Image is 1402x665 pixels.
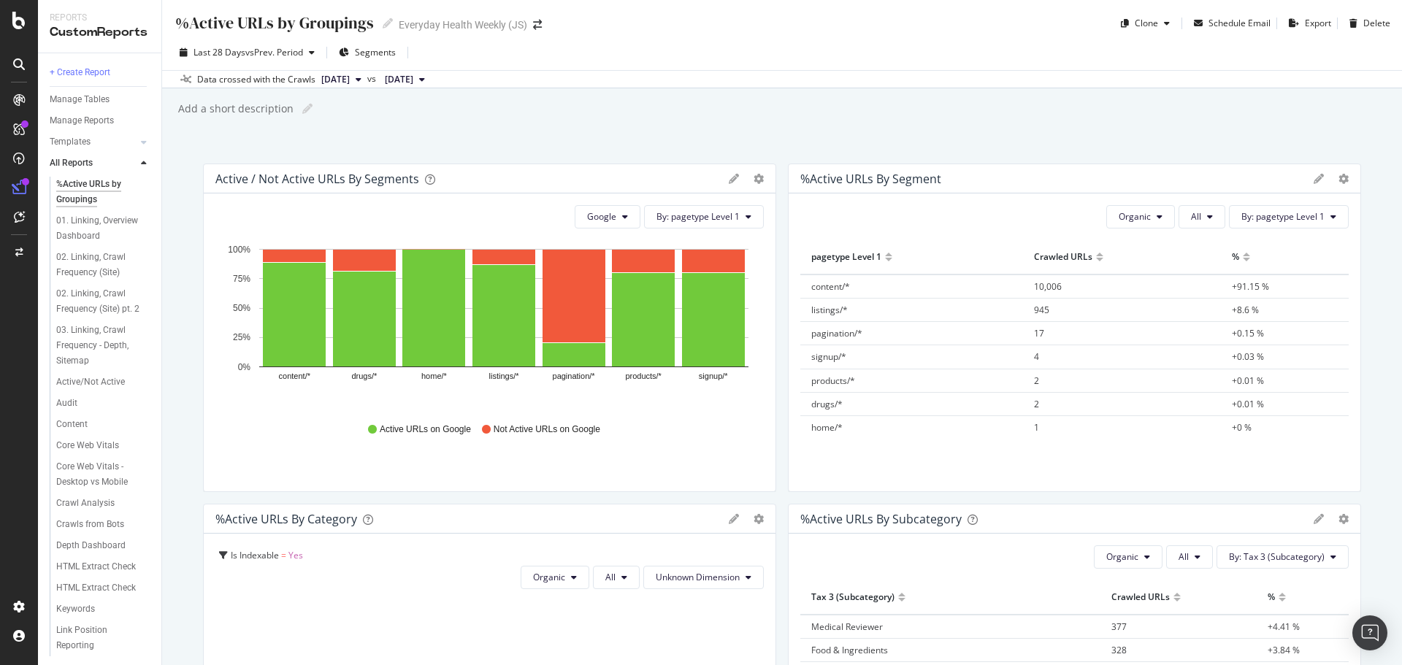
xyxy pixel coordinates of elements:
[279,372,311,380] text: content/*
[1179,205,1225,228] button: All
[811,374,855,387] span: products/*
[56,459,142,490] div: Core Web Vitals - Desktop vs Mobile
[811,327,862,339] span: pagination/*
[625,372,662,380] text: products/*
[367,72,379,85] span: vs
[50,92,151,107] a: Manage Tables
[1115,12,1176,35] button: Clone
[50,134,137,150] a: Templates
[788,164,1361,492] div: %Active URLs by SegmentgeargearOrganicAllBy: pagetype Level 1pagetype Level 1Crawled URLs%content...
[56,396,77,411] div: Audit
[811,280,850,293] span: content/*
[1106,205,1175,228] button: Organic
[1094,545,1162,569] button: Organic
[593,566,640,589] button: All
[521,566,589,589] button: Organic
[233,303,250,313] text: 50%
[50,134,91,150] div: Templates
[1232,280,1269,293] span: +91.15 %
[1232,421,1252,434] span: +0 %
[56,623,138,653] div: Link Position Reporting
[215,172,419,186] div: Active / Not Active URLs by Segments
[643,566,764,589] button: Unknown Dimension
[1217,545,1349,569] button: By: Tax 3 (Subcategory)
[302,104,313,114] i: Edit report name
[1344,12,1390,35] button: Delete
[754,514,764,524] div: gear
[1106,550,1138,563] span: Organic
[605,571,616,583] span: All
[56,496,115,511] div: Crawl Analysis
[56,213,142,244] div: 01. Linking, Overview Dashboard
[1135,17,1158,29] div: Clone
[56,323,144,369] div: 03. Linking, Crawl Frequency - Depth, Sitemap
[321,73,350,86] span: 2025 Sep. 16th
[1232,350,1264,363] span: +0.03 %
[1305,17,1331,29] div: Export
[56,459,151,490] a: Core Web Vitals - Desktop vs Mobile
[489,372,520,380] text: listings/*
[811,245,881,269] div: pagetype Level 1
[56,213,151,244] a: 01. Linking, Overview Dashboard
[1232,245,1239,269] div: %
[811,304,848,316] span: listings/*
[56,601,95,617] div: Keywords
[575,205,640,228] button: Google
[333,41,402,64] button: Segments
[811,421,843,434] span: home/*
[50,113,114,128] div: Manage Reports
[383,18,393,28] i: Edit report name
[203,164,776,492] div: Active / Not Active URLs by SegmentsgeargearGoogleBy: pagetype Level 1A chart.Active URLs on Goog...
[1241,210,1325,223] span: By: pagetype Level 1
[50,113,151,128] a: Manage Reports
[533,571,565,583] span: Organic
[656,210,740,223] span: By: pagetype Level 1
[380,423,471,436] span: Active URLs on Google
[56,250,151,280] a: 02. Linking, Crawl Frequency (Site)
[1352,615,1387,650] div: Open Intercom Messenger
[56,286,151,317] a: 02. Linking, Crawl Frequency (Site) pt. 2
[288,549,303,561] span: Yes
[811,620,883,633] span: Medical Reviewer
[50,92,110,107] div: Manage Tables
[56,177,151,207] a: %Active URLs by Groupings
[56,559,136,574] div: HTML Extract Check
[197,73,315,86] div: Data crossed with the Crawls
[1034,398,1039,410] span: 2
[656,571,740,583] span: Unknown Dimension
[56,580,136,596] div: HTML Extract Check
[385,73,413,86] span: 2025 Jul. 27th
[1232,327,1264,339] span: +0.15 %
[1232,374,1264,387] span: +0.01 %
[1232,304,1259,316] span: +8.6 %
[56,438,151,453] a: Core Web Vitals
[1034,304,1049,316] span: 945
[1034,327,1044,339] span: 17
[1191,210,1201,223] span: All
[238,362,251,372] text: 0%
[1283,12,1331,35] button: Export
[50,12,150,24] div: Reports
[800,512,962,526] div: %Active URLs by Subcategory
[1034,350,1039,363] span: 4
[1268,620,1300,633] span: +4.41 %
[174,12,374,34] div: %Active URLs by Groupings
[587,210,616,223] span: Google
[56,286,143,317] div: 02. Linking, Crawl Frequency (Site) pt. 2
[699,372,728,380] text: signup/*
[50,65,110,80] div: + Create Report
[56,496,151,511] a: Crawl Analysis
[231,549,279,561] span: Is Indexable
[56,438,119,453] div: Core Web Vitals
[281,549,286,561] span: =
[174,41,321,64] button: Last 28 DaysvsPrev. Period
[56,374,125,390] div: Active/Not Active
[56,323,151,369] a: 03. Linking, Crawl Frequency - Depth, Sitemap
[56,580,151,596] a: HTML Extract Check
[215,240,759,410] div: A chart.
[1229,205,1349,228] button: By: pagetype Level 1
[315,71,367,88] button: [DATE]
[1208,17,1271,29] div: Schedule Email
[194,46,245,58] span: Last 28 Days
[1034,421,1039,434] span: 1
